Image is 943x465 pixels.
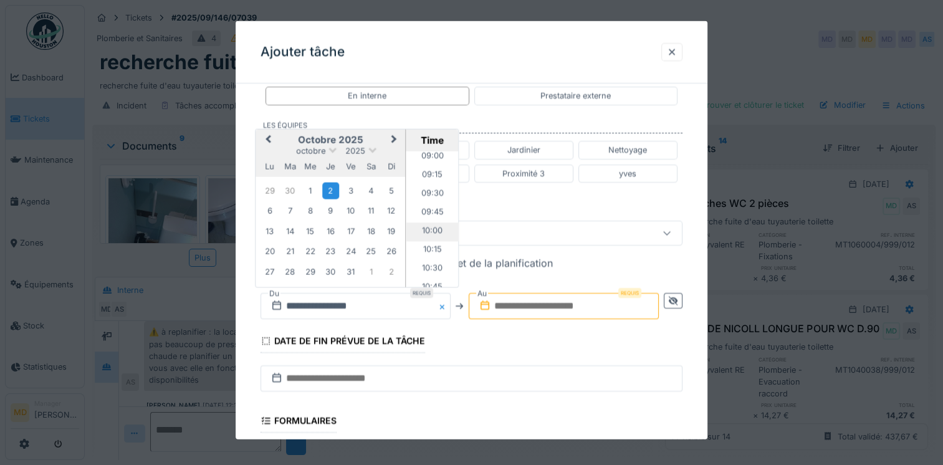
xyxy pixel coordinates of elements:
[383,223,400,239] div: Choose dimanche 19 octobre 2025
[322,223,339,239] div: Choose jeudi 16 octobre 2025
[406,260,459,279] li: 10:30
[256,134,405,145] h2: octobre 2025
[263,120,682,133] label: Les équipes
[322,182,339,199] div: Choose jeudi 2 octobre 2025
[383,202,400,219] div: Choose dimanche 12 octobre 2025
[406,151,459,287] ul: Time
[345,146,365,155] span: 2025
[342,262,359,279] div: Choose vendredi 31 octobre 2025
[261,332,425,353] div: Date de fin prévue de la tâche
[302,158,318,175] div: mercredi
[302,242,318,259] div: Choose mercredi 22 octobre 2025
[342,223,359,239] div: Choose vendredi 17 octobre 2025
[406,166,459,185] li: 09:15
[502,167,545,179] div: Proximité 3
[266,439,350,449] label: Modèles de formulaires
[322,242,339,259] div: Choose jeudi 23 octobre 2025
[383,262,400,279] div: Choose dimanche 2 novembre 2025
[476,287,488,300] label: Au
[322,202,339,219] div: Choose jeudi 9 octobre 2025
[342,242,359,259] div: Choose vendredi 24 octobre 2025
[406,148,459,166] li: 09:00
[618,288,641,298] div: Requis
[261,158,278,175] div: lundi
[322,262,339,279] div: Choose jeudi 30 octobre 2025
[619,167,636,179] div: yves
[322,158,339,175] div: jeudi
[261,182,278,199] div: Choose lundi 29 septembre 2025
[406,241,459,260] li: 10:15
[363,158,380,175] div: samedi
[507,144,540,156] div: Jardinier
[363,223,380,239] div: Choose samedi 18 octobre 2025
[608,144,647,156] div: Nettoyage
[302,182,318,199] div: Choose mercredi 1 octobre 2025
[261,202,278,219] div: Choose lundi 6 octobre 2025
[302,262,318,279] div: Choose mercredi 29 octobre 2025
[261,262,278,279] div: Choose lundi 27 octobre 2025
[386,130,406,150] button: Next Month
[302,202,318,219] div: Choose mercredi 8 octobre 2025
[260,180,401,281] div: Month octobre, 2025
[540,90,611,102] div: Prestataire externe
[406,204,459,223] li: 09:45
[257,130,277,150] button: Previous Month
[410,288,433,298] div: Requis
[348,90,386,102] div: En interne
[363,202,380,219] div: Choose samedi 11 octobre 2025
[383,158,400,175] div: dimanche
[268,287,280,300] label: Du
[406,185,459,204] li: 09:30
[406,279,459,297] li: 10:45
[261,411,337,433] div: Formulaires
[296,146,325,155] span: octobre
[363,182,380,199] div: Choose samedi 4 octobre 2025
[282,158,299,175] div: mardi
[261,242,278,259] div: Choose lundi 20 octobre 2025
[383,242,400,259] div: Choose dimanche 26 octobre 2025
[406,223,459,241] li: 10:00
[282,182,299,199] div: Choose mardi 30 septembre 2025
[363,242,380,259] div: Choose samedi 25 octobre 2025
[282,202,299,219] div: Choose mardi 7 octobre 2025
[363,262,380,279] div: Choose samedi 1 novembre 2025
[342,158,359,175] div: vendredi
[261,44,345,60] h3: Ajouter tâche
[302,223,318,239] div: Choose mercredi 15 octobre 2025
[342,182,359,199] div: Choose vendredi 3 octobre 2025
[282,242,299,259] div: Choose mardi 21 octobre 2025
[282,223,299,239] div: Choose mardi 14 octobre 2025
[342,202,359,219] div: Choose vendredi 10 octobre 2025
[261,223,278,239] div: Choose lundi 13 octobre 2025
[409,134,456,146] div: Time
[383,182,400,199] div: Choose dimanche 5 octobre 2025
[282,262,299,279] div: Choose mardi 28 octobre 2025
[437,293,451,319] button: Close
